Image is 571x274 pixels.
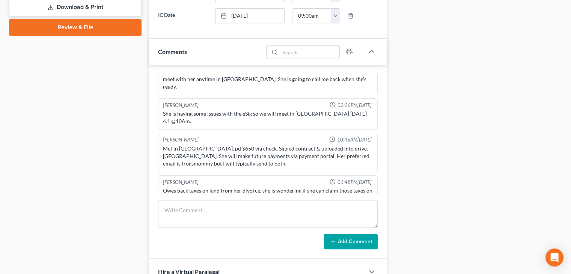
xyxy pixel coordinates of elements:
[324,234,378,250] button: Add Comment
[163,179,199,186] div: [PERSON_NAME]
[158,48,187,55] span: Comments
[163,136,199,143] div: [PERSON_NAME]
[337,179,371,186] span: 01:48PM[DATE]
[280,46,340,59] input: Search...
[292,9,331,23] input: -- : --
[215,9,285,23] a: [DATE]
[545,248,563,266] div: Open Intercom Messenger
[337,136,371,143] span: 10:45AM[DATE]
[337,102,371,109] span: 02:26PM[DATE]
[163,102,199,109] div: [PERSON_NAME]
[163,187,373,209] div: Owes back taxes on land from her divorce, she is wondering if she can claim those taxes on her BK...
[9,19,142,36] a: Review & File
[163,110,373,125] div: She is having some issues with the eSig so we will meet in [GEOGRAPHIC_DATA] [DATE] 4.1 @10Am.
[163,68,373,90] div: She is in Ada so I have sent her over an eSig contract & payment portal link. I am happy to meet ...
[154,8,211,23] label: IC Date
[163,145,373,167] div: Met in [GEOGRAPHIC_DATA], pd $650 via check. Signed contract & uploaded into drive. [GEOGRAPHIC_D...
